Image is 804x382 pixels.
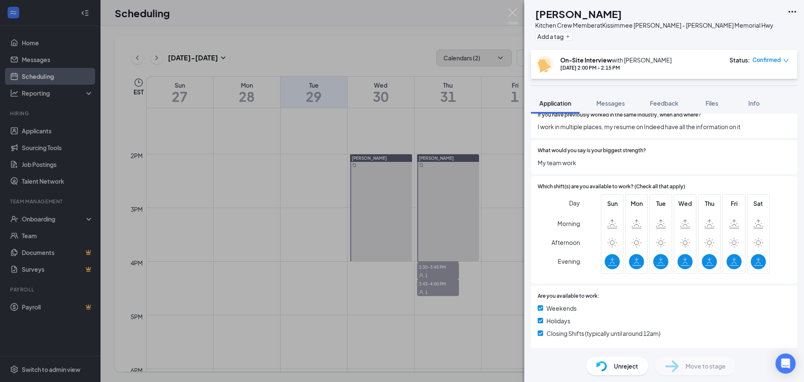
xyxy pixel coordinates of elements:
[538,158,791,167] span: My team work
[546,329,660,338] span: Closing Shifts (typically until around 12am)
[614,361,638,371] span: Unreject
[653,199,668,208] span: Tue
[751,199,766,208] span: Sat
[650,99,678,107] span: Feedback
[557,216,580,231] span: Morning
[560,64,672,71] div: [DATE] 2:00 PM - 2:15 PM
[565,34,570,39] svg: Plus
[748,99,760,107] span: Info
[539,99,571,107] span: Application
[605,199,620,208] span: Sun
[752,56,781,64] span: Confirmed
[560,56,672,64] div: with [PERSON_NAME]
[685,361,726,371] span: Move to stage
[546,316,570,325] span: Holidays
[596,99,625,107] span: Messages
[706,99,718,107] span: Files
[776,353,796,374] div: Open Intercom Messenger
[729,56,750,64] div: Status :
[538,122,791,131] span: I work in multiple places, my resume on Indeed have all the information on it
[558,254,580,269] span: Evening
[727,199,742,208] span: Fri
[787,7,797,17] svg: Ellipses
[535,7,622,21] h1: [PERSON_NAME]
[535,21,773,29] div: Kitchen Crew Member at Kissimmee [PERSON_NAME] - [PERSON_NAME] Memorial Hwy
[535,32,572,41] button: PlusAdd a tag
[783,58,789,64] span: down
[702,199,717,208] span: Thu
[546,304,577,313] span: Weekends
[538,147,646,155] span: What would you say is your biggest strength?
[538,111,701,119] span: If you have previously worked in the same industry, when and where?
[678,199,693,208] span: Wed
[569,198,580,208] span: Day
[538,183,685,191] span: Which shift(s) are you available to work? (Check all that apply)
[551,235,580,250] span: Afternoon
[538,292,599,300] span: Are you available to work:
[560,56,612,64] b: On-Site Interview
[629,199,644,208] span: Mon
